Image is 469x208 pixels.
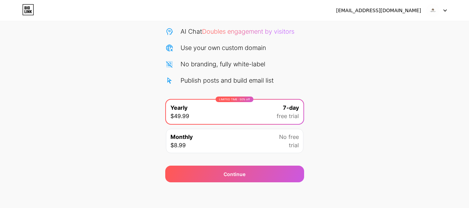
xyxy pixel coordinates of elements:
span: $8.99 [170,141,186,149]
span: Doubles engagement by visitors [202,28,294,35]
div: Continue [224,170,245,178]
span: $49.99 [170,112,189,120]
div: [EMAIL_ADDRESS][DOMAIN_NAME] [336,7,421,14]
div: AI Chat [181,27,294,36]
span: No free [279,133,299,141]
span: free trial [277,112,299,120]
div: No branding, fully white-label [181,59,265,69]
span: 7-day [283,103,299,112]
span: trial [289,141,299,149]
span: Monthly [170,133,193,141]
div: Use your own custom domain [181,43,266,52]
div: Publish posts and build email list [181,76,274,85]
img: Stone Wood Collections [426,4,439,17]
span: Yearly [170,103,187,112]
div: LIMITED TIME : 50% off [216,97,253,102]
